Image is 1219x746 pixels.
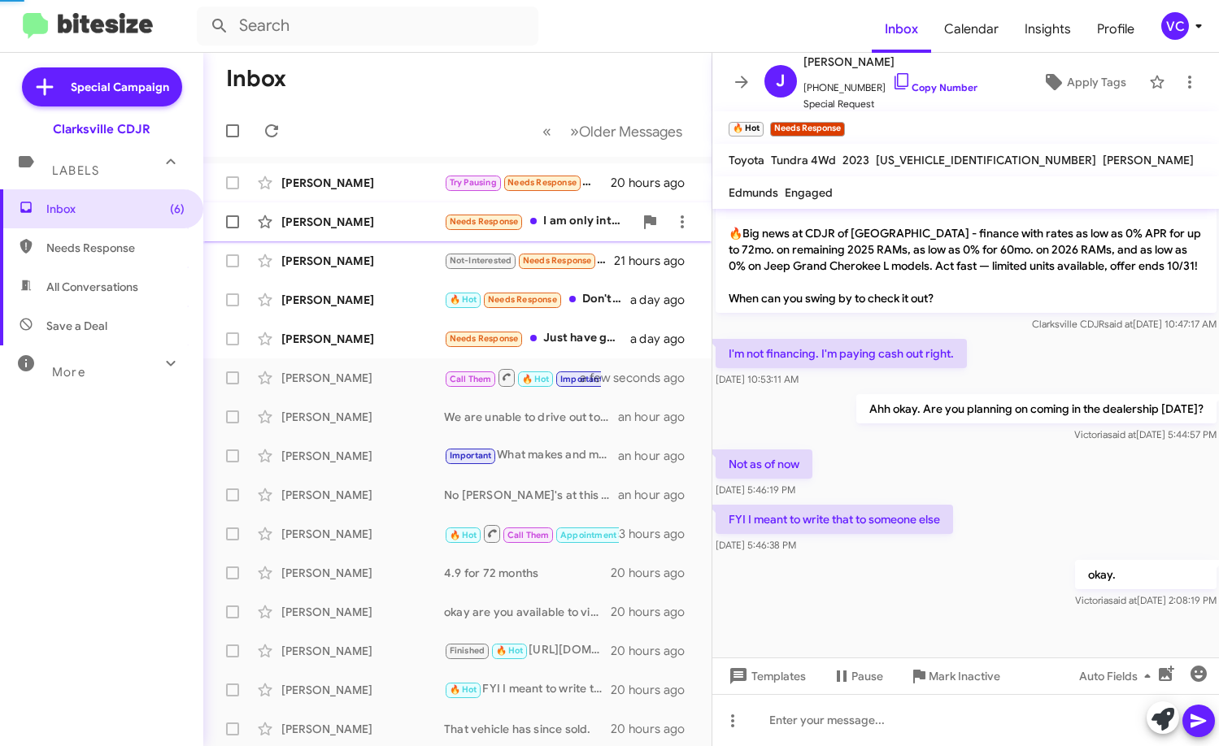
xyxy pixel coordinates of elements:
[729,153,764,167] span: Toyota
[281,175,444,191] div: [PERSON_NAME]
[1073,428,1216,440] span: Victoria [DATE] 5:44:57 PM
[444,604,611,620] div: okay are you available to visit the dealership tonight or [DATE]?
[1066,661,1170,691] button: Auto Fields
[929,661,1000,691] span: Mark Inactive
[496,645,524,656] span: 🔥 Hot
[618,409,698,425] div: an hour ago
[522,374,550,384] span: 🔥 Hot
[450,255,512,266] span: Not-Interested
[716,449,812,479] p: Not as of now
[618,448,698,464] div: an hour ago
[444,523,619,544] div: Inbound Call
[281,331,444,347] div: [PERSON_NAME]
[444,290,630,309] div: Don't like those options for vehicles
[52,163,99,178] span: Labels
[570,121,579,141] span: »
[488,294,557,305] span: Needs Response
[444,721,611,737] div: That vehicle has since sold.
[197,7,538,46] input: Search
[1012,6,1084,53] a: Insights
[803,72,977,96] span: [PHONE_NUMBER]
[1104,318,1132,330] span: said at
[892,81,977,93] a: Copy Number
[450,294,477,305] span: 🔥 Hot
[785,185,833,200] span: Engaged
[776,68,785,94] span: J
[630,331,699,347] div: a day ago
[716,373,799,385] span: [DATE] 10:53:11 AM
[842,153,869,167] span: 2023
[819,661,896,691] button: Pause
[579,123,682,141] span: Older Messages
[771,153,836,167] span: Tundra 4Wd
[729,185,778,200] span: Edmunds
[1147,12,1201,40] button: VC
[1084,6,1147,53] a: Profile
[1108,594,1136,606] span: said at
[560,530,632,540] span: Appointment Set
[618,487,698,503] div: an hour ago
[803,52,977,72] span: [PERSON_NAME]
[170,201,185,217] span: (6)
[444,487,618,503] div: No [PERSON_NAME]'s at this time.
[281,643,444,659] div: [PERSON_NAME]
[770,122,845,137] small: Needs Response
[46,240,185,256] span: Needs Response
[560,374,603,384] span: Important
[450,374,492,384] span: Call Them
[712,661,819,691] button: Templates
[523,255,592,266] span: Needs Response
[729,122,764,137] small: 🔥 Hot
[281,370,444,386] div: [PERSON_NAME]
[716,505,953,534] p: FYI I meant to write that to someone else
[444,212,633,231] div: I am only interested in O% interest and the summit model in the 2 tone white and black with the t...
[71,79,169,95] span: Special Campaign
[444,409,618,425] div: We are unable to drive out to you for an appraisal offer, but we're a short drive from [GEOGRAPHI...
[611,565,699,581] div: 20 hours ago
[1026,67,1141,97] button: Apply Tags
[281,214,444,230] div: [PERSON_NAME]
[1031,318,1216,330] span: Clarksville CDJR [DATE] 10:47:17 AM
[53,121,150,137] div: Clarksville CDJR
[281,565,444,581] div: [PERSON_NAME]
[22,67,182,106] a: Special Campaign
[444,329,630,348] div: Just have get rid of the 2024 4dr wrangler 4xe to get the new one
[872,6,931,53] span: Inbox
[614,253,699,269] div: 21 hours ago
[601,370,699,386] div: a few seconds ago
[1074,560,1216,589] p: okay.
[281,604,444,620] div: [PERSON_NAME]
[1107,428,1135,440] span: said at
[450,684,477,695] span: 🔥 Hot
[450,450,492,461] span: Important
[803,96,977,112] span: Special Request
[716,339,967,368] p: I'm not financing. I'm paying cash out right.
[281,253,444,269] div: [PERSON_NAME]
[630,292,699,308] div: a day ago
[281,409,444,425] div: [PERSON_NAME]
[444,173,611,192] div: How long does the price evaluating process take because I can't spend more than 20 minutes?
[281,682,444,698] div: [PERSON_NAME]
[716,539,796,551] span: [DATE] 5:46:38 PM
[450,177,497,188] span: Try Pausing
[281,721,444,737] div: [PERSON_NAME]
[46,201,185,217] span: Inbox
[560,115,692,148] button: Next
[855,394,1216,423] p: Ahh okay. Are you planning on coming in the dealership [DATE]?
[876,153,1096,167] span: [US_VEHICLE_IDENTIFICATION_NUMBER]
[611,643,699,659] div: 20 hours ago
[450,216,519,227] span: Needs Response
[896,661,1013,691] button: Mark Inactive
[450,530,477,540] span: 🔥 Hot
[611,604,699,620] div: 20 hours ago
[533,115,692,148] nav: Page navigation example
[542,121,551,141] span: «
[1079,661,1157,691] span: Auto Fields
[226,66,286,92] h1: Inbox
[444,565,611,581] div: 4.9 for 72 months
[931,6,1012,53] a: Calendar
[444,446,618,465] div: What makes and models are you shopping for?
